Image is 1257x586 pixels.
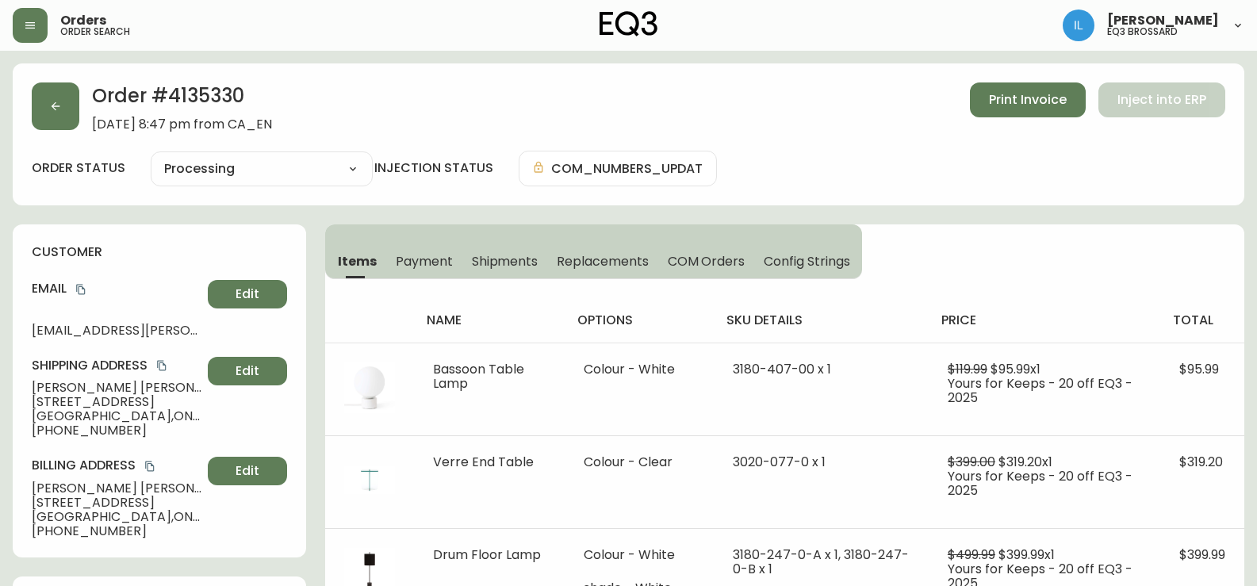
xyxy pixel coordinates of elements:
h4: sku details [726,312,915,329]
h4: options [577,312,702,329]
img: logo [600,11,658,36]
span: [PHONE_NUMBER] [32,524,201,538]
h4: customer [32,243,287,261]
button: copy [142,458,158,474]
span: [PERSON_NAME] [PERSON_NAME] [32,381,201,395]
span: [PERSON_NAME] [1107,14,1219,27]
span: [PERSON_NAME] [PERSON_NAME] [32,481,201,496]
h4: total [1173,312,1232,329]
span: [PHONE_NUMBER] [32,423,201,438]
span: [STREET_ADDRESS] [32,395,201,409]
span: $95.99 [1179,360,1219,378]
li: Colour - White [584,548,696,562]
button: Edit [208,457,287,485]
span: $319.20 x 1 [998,453,1052,471]
button: copy [154,358,170,373]
h4: name [427,312,552,329]
h2: Order # 4135330 [92,82,272,117]
span: $119.99 [948,360,987,378]
span: 3180-247-0-A x 1, 3180-247-0-B x 1 [733,546,909,578]
span: $319.20 [1179,453,1223,471]
h4: price [941,312,1148,329]
span: Config Strings [764,253,849,270]
span: Shipments [472,253,538,270]
span: $499.99 [948,546,995,564]
h4: Billing Address [32,457,201,474]
button: Print Invoice [970,82,1086,117]
span: [EMAIL_ADDRESS][PERSON_NAME][DOMAIN_NAME] [32,324,201,338]
span: COM Orders [668,253,745,270]
span: 3020-077-0 x 1 [733,453,826,471]
span: $399.00 [948,453,995,471]
h5: eq3 brossard [1107,27,1178,36]
span: Orders [60,14,106,27]
img: 998f055460c6ec1d1452ac0265469103 [1063,10,1094,41]
li: Colour - White [584,362,696,377]
span: Yours for Keeps - 20 off EQ3 - 2025 [948,467,1132,500]
span: Drum Floor Lamp [433,546,541,564]
span: [GEOGRAPHIC_DATA] , ON , M6P 1M8 , CA [32,510,201,524]
label: order status [32,159,125,177]
li: Colour - Clear [584,455,696,469]
span: $95.99 x 1 [991,360,1040,378]
h5: order search [60,27,130,36]
img: 90cb9db2-809a-443b-aa40-9e03228e452a.jpg [344,362,395,413]
span: Items [338,253,377,270]
span: Print Invoice [989,91,1067,109]
span: Edit [236,462,259,480]
h4: Email [32,280,201,297]
span: $399.99 [1179,546,1225,564]
span: Verre End Table [433,453,534,471]
span: Yours for Keeps - 20 off EQ3 - 2025 [948,374,1132,407]
img: 3020-077-MC-400-1-ckfe1ztq46tmq01942pflddvh.jpg [344,455,395,506]
span: Replacements [557,253,648,270]
span: [STREET_ADDRESS] [32,496,201,510]
span: Payment [396,253,453,270]
span: 3180-407-00 x 1 [733,360,831,378]
span: [DATE] 8:47 pm from CA_EN [92,117,272,132]
h4: Shipping Address [32,357,201,374]
span: [GEOGRAPHIC_DATA] , ON , M6P 1M8 , CA [32,409,201,423]
span: Bassoon Table Lamp [433,360,524,393]
button: copy [73,282,89,297]
span: Edit [236,285,259,303]
h4: injection status [374,159,493,177]
span: Edit [236,362,259,380]
span: $399.99 x 1 [998,546,1055,564]
button: Edit [208,357,287,385]
button: Edit [208,280,287,308]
